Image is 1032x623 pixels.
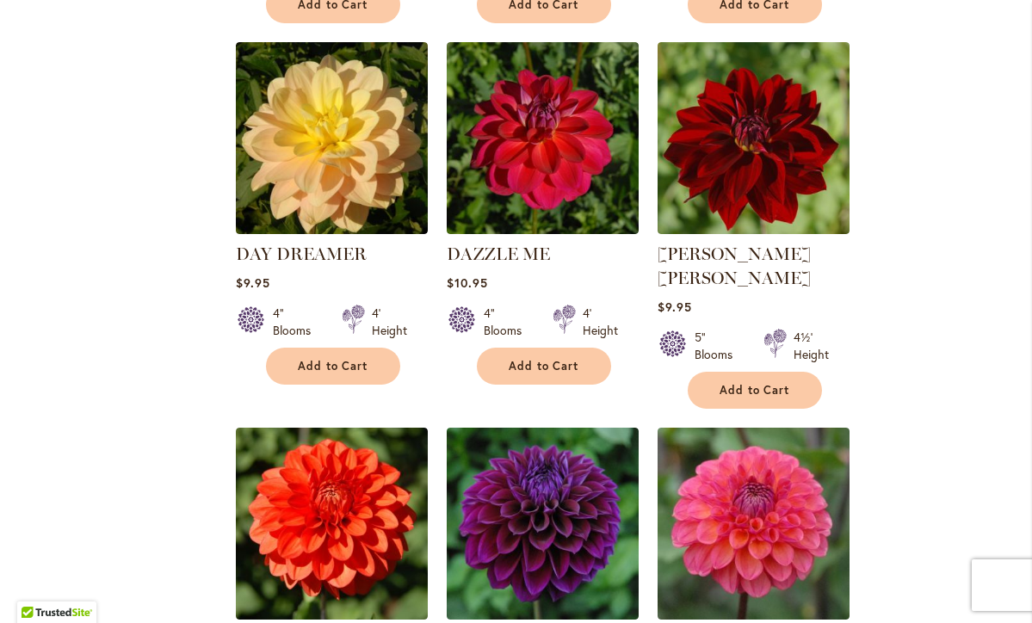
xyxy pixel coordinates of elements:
span: $9.95 [236,274,270,291]
a: DAY DREAMER [236,244,367,264]
span: $9.95 [658,299,692,315]
img: DOODLEBUG [658,428,850,620]
span: Add to Cart [720,383,790,398]
div: 4" Blooms [273,305,321,339]
a: DEBORA RENAE [658,221,850,237]
button: Add to Cart [477,348,611,385]
div: 4' Height [583,305,618,339]
span: $10.95 [447,274,488,291]
a: DEPUTY BOB [236,607,428,623]
div: 4½' Height [794,329,829,363]
div: 4' Height [372,305,407,339]
iframe: Launch Accessibility Center [13,562,61,610]
a: DAY DREAMER [236,221,428,237]
span: Add to Cart [509,359,579,373]
a: Diva [447,607,639,623]
span: Add to Cart [298,359,368,373]
div: 5" Blooms [695,329,743,363]
div: 4" Blooms [484,305,532,339]
button: Add to Cart [266,348,400,385]
img: Diva [447,428,639,620]
a: DOODLEBUG [658,607,850,623]
img: DEPUTY BOB [236,428,428,620]
img: DEBORA RENAE [658,42,850,234]
img: DAZZLE ME [447,42,639,234]
button: Add to Cart [688,372,822,409]
a: DAZZLE ME [447,221,639,237]
a: [PERSON_NAME] [PERSON_NAME] [658,244,811,288]
a: DAZZLE ME [447,244,550,264]
img: DAY DREAMER [236,42,428,234]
